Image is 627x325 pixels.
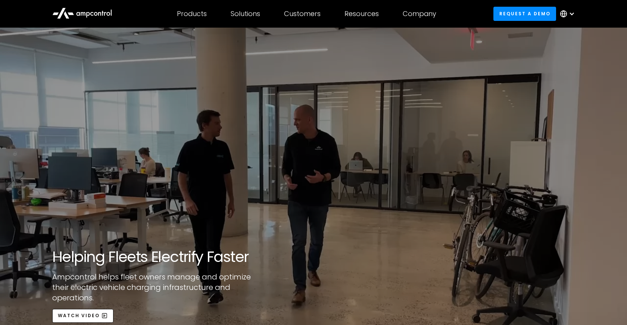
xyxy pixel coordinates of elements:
[344,10,379,18] div: Resources
[403,10,436,18] div: Company
[177,10,207,18] div: Products
[231,10,260,18] div: Solutions
[493,7,556,21] a: Request a demo
[284,10,321,18] div: Customers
